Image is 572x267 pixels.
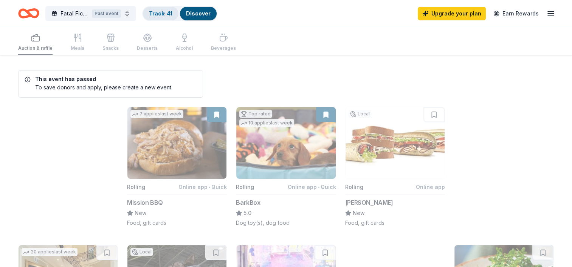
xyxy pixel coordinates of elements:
a: Track· 41 [149,10,172,17]
button: Track· 41Discover [142,6,217,21]
h5: This event has passed [25,77,172,82]
a: Discover [186,10,211,17]
a: Home [18,5,39,22]
div: Past event [92,9,121,18]
button: Image for BarkBoxTop rated10 applieslast weekRollingOnline app•QuickBarkBox5.0Dog toy(s), dog food [236,107,336,227]
button: Fatal FictionPast event [45,6,136,21]
button: Image for Mission BBQ7 applieslast weekRollingOnline app•QuickMission BBQNewFood, gift cards [127,107,227,227]
span: Fatal Fiction [60,9,89,18]
div: To save donors and apply, please create a new event. [25,83,172,91]
button: Image for Milio'sLocalRollingOnline app[PERSON_NAME]NewFood, gift cards [345,107,445,227]
a: Earn Rewards [489,7,543,20]
a: Upgrade your plan [418,7,486,20]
